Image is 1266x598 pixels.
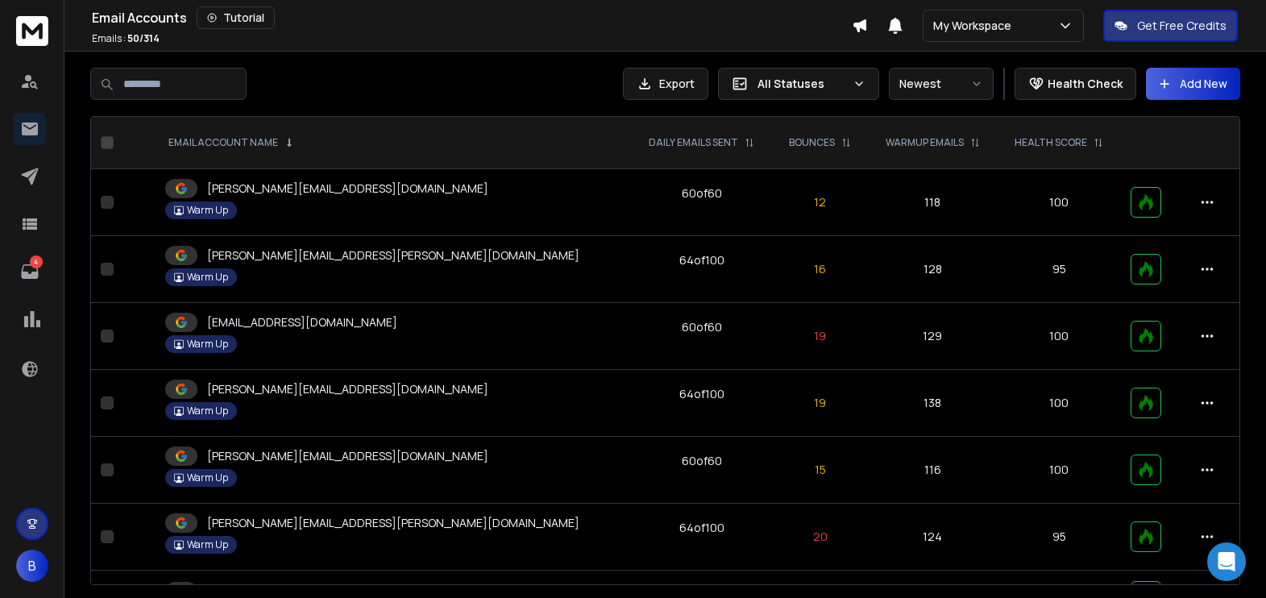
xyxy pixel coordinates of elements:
p: Warm Up [187,405,228,417]
button: Health Check [1015,68,1136,100]
p: Warm Up [187,471,228,484]
p: Warm Up [187,271,228,284]
div: 64 of 100 [679,386,724,402]
p: [PERSON_NAME][EMAIL_ADDRESS][PERSON_NAME][DOMAIN_NAME] [207,515,579,531]
td: 116 [868,437,998,504]
p: Emails : [92,32,160,45]
button: Add New [1146,68,1240,100]
td: 128 [868,236,998,303]
td: 118 [868,169,998,236]
td: 100 [998,437,1121,504]
p: 4 [30,255,43,268]
p: [PERSON_NAME][EMAIL_ADDRESS][PERSON_NAME][DOMAIN_NAME] [207,247,579,264]
td: 124 [868,504,998,571]
p: BOUNCES [789,136,835,149]
p: 16 [782,261,858,277]
div: 60 of 60 [682,319,722,335]
td: 95 [998,504,1121,571]
p: 12 [782,194,858,210]
td: 100 [998,370,1121,437]
div: 60 of 60 [682,185,722,201]
p: My Workspace [933,18,1018,34]
p: Warm Up [187,538,228,551]
td: 100 [998,303,1121,370]
td: 95 [998,236,1121,303]
div: 64 of 100 [679,520,724,536]
p: [PERSON_NAME][EMAIL_ADDRESS][DOMAIN_NAME] [207,448,488,464]
td: 100 [998,169,1121,236]
button: B [16,550,48,582]
p: HEALTH SCORE [1015,136,1087,149]
button: Export [623,68,708,100]
div: 64 of 100 [679,252,724,268]
p: Health Check [1048,76,1123,92]
p: All Statuses [758,76,846,92]
button: Get Free Credits [1103,10,1238,42]
p: 19 [782,395,858,411]
td: 138 [868,370,998,437]
p: [EMAIL_ADDRESS][DOMAIN_NAME] [207,314,397,330]
p: DAILY EMAILS SENT [649,136,738,149]
p: Get Free Credits [1137,18,1227,34]
button: Newest [889,68,994,100]
p: Warm Up [187,204,228,217]
div: Email Accounts [92,6,852,29]
a: 4 [14,255,46,288]
p: 15 [782,462,858,478]
div: 60 of 60 [682,453,722,469]
button: Tutorial [197,6,275,29]
p: 20 [782,529,858,545]
span: 50 / 314 [127,31,160,45]
p: [PERSON_NAME][EMAIL_ADDRESS][DOMAIN_NAME] [207,181,488,197]
p: [PERSON_NAME][EMAIL_ADDRESS][DOMAIN_NAME] [207,381,488,397]
div: EMAIL ACCOUNT NAME [168,136,294,149]
p: Warm Up [187,338,228,351]
p: WARMUP EMAILS [886,136,964,149]
td: 129 [868,303,998,370]
p: 19 [782,328,858,344]
div: Open Intercom Messenger [1207,542,1246,581]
